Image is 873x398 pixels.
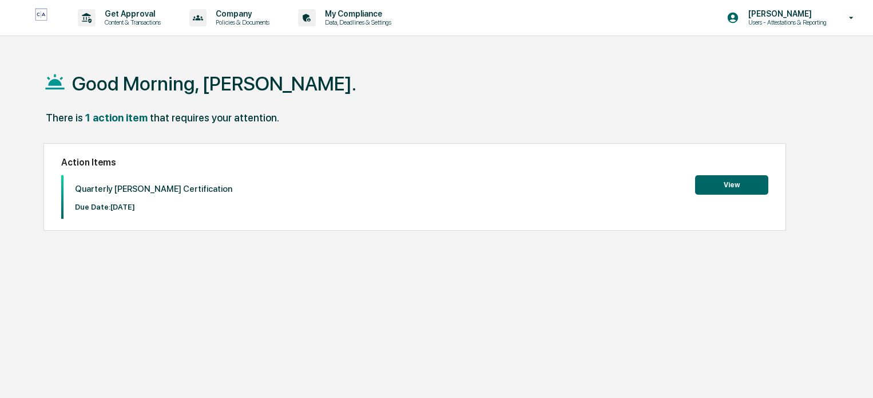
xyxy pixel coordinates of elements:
[695,179,768,190] a: View
[207,9,275,18] p: Company
[739,9,832,18] p: [PERSON_NAME]
[739,18,832,26] p: Users - Attestations & Reporting
[96,18,166,26] p: Content & Transactions
[207,18,275,26] p: Policies & Documents
[695,175,768,195] button: View
[85,112,148,124] div: 1 action item
[316,9,397,18] p: My Compliance
[27,8,55,27] img: logo
[75,203,232,211] p: Due Date: [DATE]
[150,112,279,124] div: that requires your attention.
[96,9,166,18] p: Get Approval
[316,18,397,26] p: Data, Deadlines & Settings
[46,112,83,124] div: There is
[61,157,768,168] h2: Action Items
[75,184,232,194] p: Quarterly [PERSON_NAME] Certification
[72,72,356,95] h1: Good Morning, [PERSON_NAME].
